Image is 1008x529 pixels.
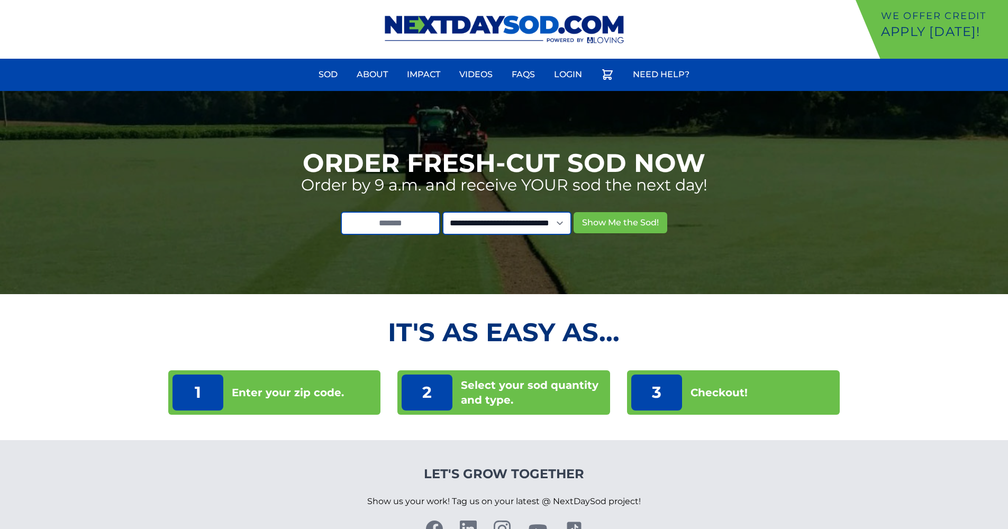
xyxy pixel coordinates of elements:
[367,466,641,482] h4: Let's Grow Together
[626,62,696,87] a: Need Help?
[367,482,641,521] p: Show us your work! Tag us on your latest @ NextDaySod project!
[168,320,840,345] h2: It's as Easy As...
[402,375,452,411] p: 2
[691,385,748,400] p: Checkout!
[461,378,606,407] p: Select your sod quantity and type.
[172,375,223,411] p: 1
[401,62,447,87] a: Impact
[881,8,1004,23] p: We offer Credit
[303,150,705,176] h1: Order Fresh-Cut Sod Now
[312,62,344,87] a: Sod
[505,62,541,87] a: FAQs
[548,62,588,87] a: Login
[881,23,1004,40] p: Apply [DATE]!
[631,375,682,411] p: 3
[232,385,344,400] p: Enter your zip code.
[350,62,394,87] a: About
[574,212,667,233] button: Show Me the Sod!
[301,176,707,195] p: Order by 9 a.m. and receive YOUR sod the next day!
[453,62,499,87] a: Videos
